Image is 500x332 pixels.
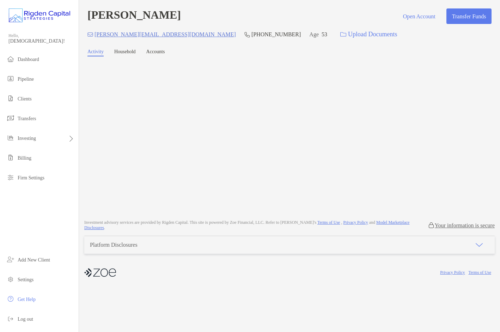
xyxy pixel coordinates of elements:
[6,314,15,323] img: logout icon
[6,153,15,162] img: billing icon
[18,297,36,302] span: Get Help
[18,96,32,102] span: Clients
[8,38,74,44] span: [DEMOGRAPHIC_DATA]!
[244,32,250,37] img: Phone Icon
[6,134,15,142] img: investing icon
[6,114,15,122] img: transfers icon
[469,270,491,275] a: Terms of Use
[446,8,492,24] button: Transfer Funds
[309,30,319,39] p: Age
[84,265,116,281] img: company logo
[6,55,15,63] img: dashboard icon
[18,175,44,180] span: Firm Settings
[18,316,33,322] span: Log out
[340,32,346,37] img: button icon
[6,295,15,303] img: get-help icon
[6,94,15,103] img: clients icon
[6,255,15,264] img: add_new_client icon
[90,242,138,248] div: Platform Disclosures
[440,270,465,275] a: Privacy Policy
[146,49,165,56] a: Accounts
[343,220,368,225] a: Privacy Policy
[6,173,15,182] img: firm-settings icon
[18,257,50,263] span: Add New Client
[6,275,15,283] img: settings icon
[18,116,36,121] span: Transfers
[18,76,34,82] span: Pipeline
[251,30,301,39] p: [PHONE_NUMBER]
[18,136,36,141] span: Investing
[18,57,39,62] span: Dashboard
[322,30,327,39] p: 53
[475,241,483,249] img: icon arrow
[435,222,495,229] p: Your information is secure
[336,27,402,42] a: Upload Documents
[6,74,15,83] img: pipeline icon
[18,155,31,161] span: Billing
[317,220,340,225] a: Terms of Use
[84,220,409,230] a: Model Marketplace Disclosures
[114,49,136,56] a: Household
[87,32,93,37] img: Email Icon
[87,8,181,24] h4: [PERSON_NAME]
[397,8,441,24] button: Open Account
[84,220,428,230] p: Investment advisory services are provided by Rigden Capital . This site is powered by Zoe Financi...
[18,277,33,282] span: Settings
[8,3,70,28] img: Zoe Logo
[94,30,236,39] p: [PERSON_NAME][EMAIL_ADDRESS][DOMAIN_NAME]
[87,49,104,56] a: Activity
